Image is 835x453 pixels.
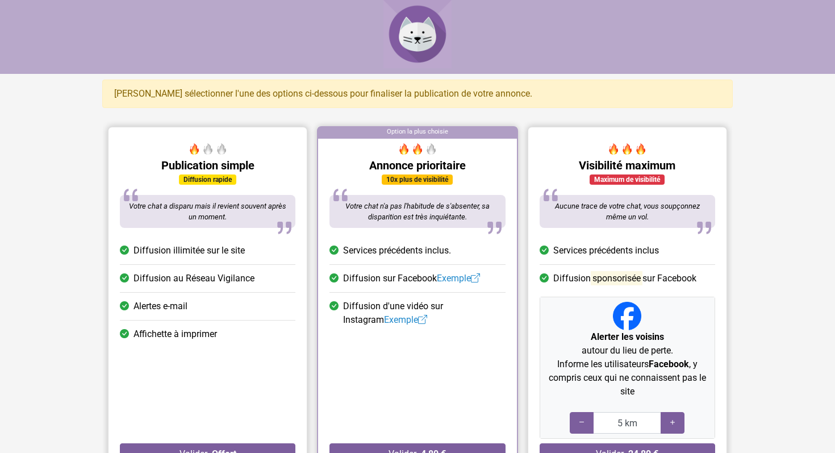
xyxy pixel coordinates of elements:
[384,314,427,325] a: Exemple
[591,271,642,285] mark: sponsorisée
[382,174,453,185] div: 10x plus de visibilité
[343,244,451,257] span: Services précédents inclus.
[133,272,254,285] span: Diffusion au Réseau Vigilance
[133,244,245,257] span: Diffusion illimitée sur le site
[555,202,700,222] span: Aucune trace de votre chat, vous soupçonnez même un vol.
[553,272,696,285] span: Diffusion sur Facebook
[133,300,187,313] span: Alertes e-mail
[540,159,715,172] h5: Visibilité maximum
[345,202,490,222] span: Votre chat n'a pas l'habitude de s'absenter, sa disparition est très inquiétante.
[545,358,710,398] p: Informe les utilisateurs , y compris ceux qui ne connaissent pas le site
[179,174,236,185] div: Diffusion rapide
[343,300,505,327] span: Diffusion d'une vidéo sur Instagram
[343,272,480,285] span: Diffusion sur Facebook
[590,174,665,185] div: Maximum de visibilité
[102,80,733,108] div: [PERSON_NAME] sélectionner l'une des options ci-dessous pour finaliser la publication de votre an...
[329,159,505,172] h5: Annonce prioritaire
[129,202,286,222] span: Votre chat a disparu mais il revient souvent après un moment.
[591,331,664,342] strong: Alerter les voisins
[613,302,641,330] img: Facebook
[649,359,689,369] strong: Facebook
[133,327,217,341] span: Affichette à imprimer
[120,159,295,172] h5: Publication simple
[545,330,710,358] p: autour du lieu de perte.
[553,244,659,257] span: Services précédents inclus
[437,273,480,284] a: Exemple
[318,127,516,139] div: Option la plus choisie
